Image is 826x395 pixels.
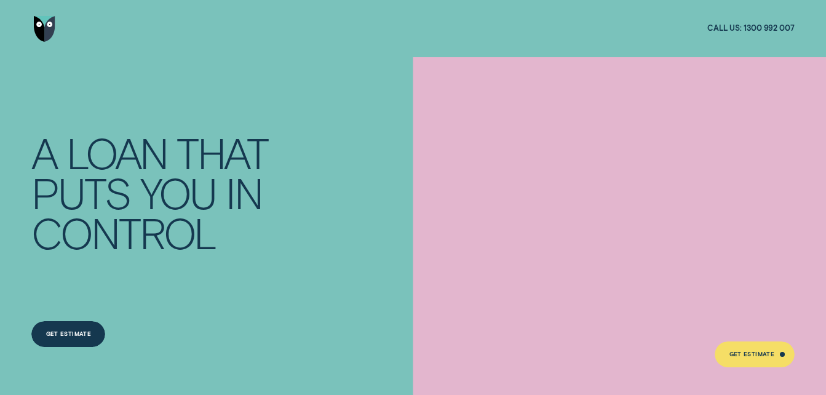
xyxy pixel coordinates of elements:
img: Wisr [34,16,55,42]
span: Call us: [707,23,741,33]
a: Get Estimate [31,321,105,347]
a: Get Estimate [715,341,794,367]
h4: A LOAN THAT PUTS YOU IN CONTROL [31,132,280,252]
a: Call us:1300 992 007 [707,23,794,33]
span: 1300 992 007 [744,23,795,33]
